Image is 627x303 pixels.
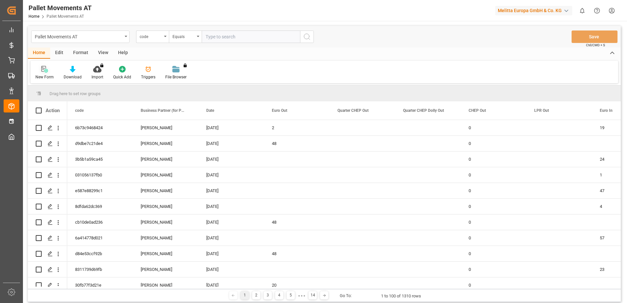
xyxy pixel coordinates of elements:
div: 8311739d69fb [67,262,133,277]
div: [PERSON_NAME] [133,214,198,230]
div: [PERSON_NAME] [133,230,198,246]
div: Press SPACE to select this row. [28,183,67,199]
div: cb10de0ad236 [67,214,133,230]
div: 3 [264,291,272,299]
div: [PERSON_NAME] [133,120,198,135]
div: Triggers [141,74,155,80]
div: [DATE] [198,214,264,230]
div: 3b5b1a59ca45 [67,151,133,167]
div: [DATE] [198,246,264,261]
span: Quarter CHEP Out [337,108,369,113]
div: 8dfda62dc369 [67,199,133,214]
div: Press SPACE to select this row. [28,167,67,183]
div: 1 to 100 of 1310 rows [381,293,421,299]
div: [DATE] [198,120,264,135]
div: Press SPACE to select this row. [28,246,67,262]
div: Edit [50,48,68,59]
div: [DATE] [198,151,264,167]
button: open menu [169,30,202,43]
div: [PERSON_NAME] [133,136,198,151]
div: 0 [461,183,526,198]
div: Melitta Europa GmbH & Co. KG [495,6,572,15]
div: 14 [309,291,317,299]
span: Ctrl/CMD + S [586,43,605,48]
div: 0 [461,214,526,230]
div: d84e53ccf92b [67,246,133,261]
div: [PERSON_NAME] [133,183,198,198]
div: 48 [264,246,330,261]
div: d9dbe7c21de4 [67,136,133,151]
div: 5 [287,291,295,299]
button: open menu [136,30,169,43]
div: 30fb77f3d21e [67,277,133,293]
div: Pallet Movements AT [29,3,91,13]
div: 20 [264,277,330,293]
button: search button [300,30,314,43]
div: 1 [241,291,249,299]
div: 2 [252,291,260,299]
span: Quarter CHEP Dolly Out [403,108,444,113]
div: [DATE] [198,136,264,151]
div: Pallet Movements AT [35,32,122,40]
div: [PERSON_NAME] [133,199,198,214]
div: [DATE] [198,230,264,246]
div: Home [28,48,50,59]
div: 0 [461,167,526,183]
div: 0 [461,277,526,293]
button: open menu [31,30,130,43]
div: [DATE] [198,167,264,183]
div: 48 [264,136,330,151]
div: Press SPACE to select this row. [28,136,67,151]
div: [DATE] [198,277,264,293]
div: [PERSON_NAME] [133,246,198,261]
span: LPR Out [534,108,549,113]
div: [DATE] [198,199,264,214]
div: 2 [264,120,330,135]
div: New Form [35,74,54,80]
div: e587e88299c1 [67,183,133,198]
span: Date [206,108,214,113]
div: Press SPACE to select this row. [28,151,67,167]
div: 0 [461,199,526,214]
div: 48 [264,214,330,230]
div: 0 [461,120,526,135]
div: [DATE] [198,183,264,198]
button: Melitta Europa GmbH & Co. KG [495,4,575,17]
div: View [93,48,113,59]
div: 0 [461,151,526,167]
div: Press SPACE to select this row. [28,199,67,214]
div: Equals [172,32,195,40]
div: 0 [461,136,526,151]
a: Home [29,14,39,19]
div: Press SPACE to select this row. [28,262,67,277]
div: [DATE] [198,262,264,277]
button: show 0 new notifications [575,3,590,18]
div: 4 [275,291,283,299]
div: 0 [461,262,526,277]
button: Save [572,30,617,43]
div: [PERSON_NAME] [133,277,198,293]
div: [PERSON_NAME] [133,167,198,183]
span: Euro Out [272,108,287,113]
div: Action [46,108,60,113]
span: code [75,108,84,113]
div: Help [113,48,133,59]
span: Drag here to set row groups [50,91,101,96]
div: 031056137fb0 [67,167,133,183]
div: ● ● ● [298,293,305,298]
div: [PERSON_NAME] [133,151,198,167]
div: 0 [461,230,526,246]
div: Press SPACE to select this row. [28,120,67,136]
button: Help Center [590,3,604,18]
div: 0 [461,246,526,261]
div: Format [68,48,93,59]
div: code [140,32,162,40]
div: [PERSON_NAME] [133,262,198,277]
div: Press SPACE to select this row. [28,277,67,293]
div: Press SPACE to select this row. [28,214,67,230]
span: Business Partner (for Pallet Management) [141,108,185,113]
div: Quick Add [113,74,131,80]
div: 6a414778d021 [67,230,133,246]
span: CHEP Out [469,108,486,113]
div: Go To: [340,293,352,299]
